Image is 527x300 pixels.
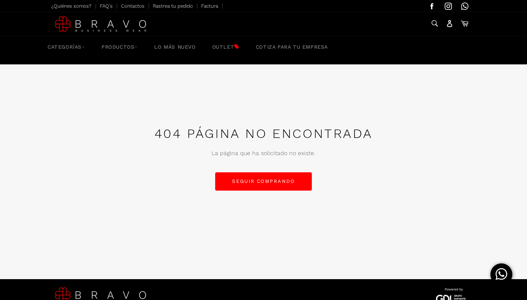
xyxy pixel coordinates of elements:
div: | | | | | [48,2,371,10]
a: FAQ's [100,3,113,9]
a: OUTLET [205,36,247,58]
img: Bravo Uniforms [55,16,146,32]
a: CATEGORÍAS [40,36,92,58]
h1: 404 Página no encontrada [48,127,479,141]
a: LO MÁS NUEVO [147,36,203,58]
p: La página que ha solicitado no existe. [48,149,479,157]
a: Contactos [121,3,145,9]
a: COTIZA PARA TU EMPRESA [248,36,335,58]
a: ¿Quiénes somos? [51,3,91,9]
a: Seguir comprando [215,172,312,191]
a: Rastrea tu pedido [153,3,193,9]
a: Factura [201,3,218,9]
a: PRODUCTOS [94,36,145,58]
